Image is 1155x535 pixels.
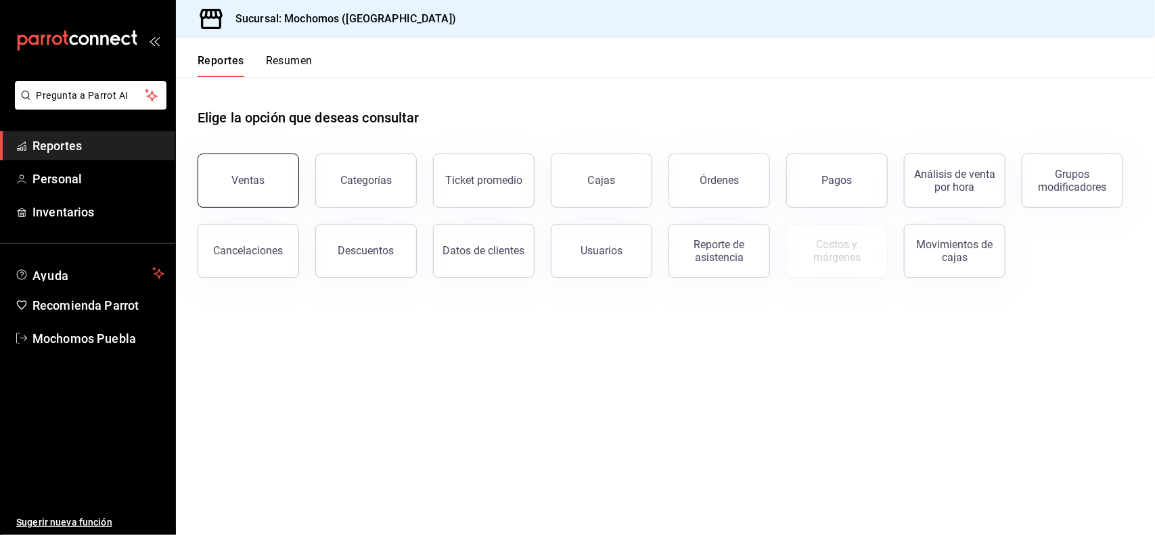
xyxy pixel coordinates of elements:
[669,154,770,208] button: Órdenes
[32,329,164,348] span: Mochomos Puebla
[338,244,394,257] div: Descuentos
[214,244,284,257] div: Cancelaciones
[786,154,888,208] button: Pagos
[822,174,853,187] div: Pagos
[232,174,265,187] div: Ventas
[16,515,164,530] span: Sugerir nueva función
[433,224,535,278] button: Datos de clientes
[445,174,522,187] div: Ticket promedio
[32,203,164,221] span: Inventarios
[669,224,770,278] button: Reporte de asistencia
[198,54,244,77] button: Reportes
[1031,168,1114,193] div: Grupos modificadores
[225,11,456,27] h3: Sucursal: Mochomos ([GEOGRAPHIC_DATA])
[700,174,739,187] div: Órdenes
[581,244,622,257] div: Usuarios
[786,224,888,278] button: Contrata inventarios para ver este reporte
[1022,154,1123,208] button: Grupos modificadores
[32,137,164,155] span: Reportes
[198,54,313,77] div: navigation tabs
[913,168,997,193] div: Análisis de venta por hora
[904,224,1005,278] button: Movimientos de cajas
[315,224,417,278] button: Descuentos
[198,224,299,278] button: Cancelaciones
[32,296,164,315] span: Recomienda Parrot
[198,154,299,208] button: Ventas
[913,238,997,264] div: Movimientos de cajas
[315,154,417,208] button: Categorías
[32,170,164,188] span: Personal
[9,98,166,112] a: Pregunta a Parrot AI
[904,154,1005,208] button: Análisis de venta por hora
[149,35,160,46] button: open_drawer_menu
[551,224,652,278] button: Usuarios
[198,108,420,128] h1: Elige la opción que deseas consultar
[677,238,761,264] div: Reporte de asistencia
[32,265,147,281] span: Ayuda
[340,174,392,187] div: Categorías
[443,244,525,257] div: Datos de clientes
[551,154,652,208] a: Cajas
[433,154,535,208] button: Ticket promedio
[37,89,145,103] span: Pregunta a Parrot AI
[266,54,313,77] button: Resumen
[795,238,879,264] div: Costos y márgenes
[588,172,616,189] div: Cajas
[15,81,166,110] button: Pregunta a Parrot AI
